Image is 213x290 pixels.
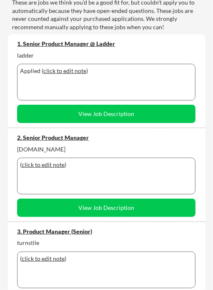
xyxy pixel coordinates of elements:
div: ladder [17,51,195,60]
div: [DOMAIN_NAME] [17,145,195,154]
div: Applied ( ) [20,67,193,75]
div: turnstile [17,239,195,247]
u: click to edit note [22,255,65,262]
u: click to edit note [43,67,86,74]
div: ( ) [20,255,193,263]
div: 1. Senior Product Manager @ Ladder [17,40,195,48]
button: View Job Description [17,199,195,217]
div: 2. Senior Product Manager [17,134,195,142]
div: ( ) [20,161,193,169]
button: View Job Description [17,105,195,123]
div: 3. Product Manager (Senior) [17,227,195,236]
u: click to edit note [22,161,65,168]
